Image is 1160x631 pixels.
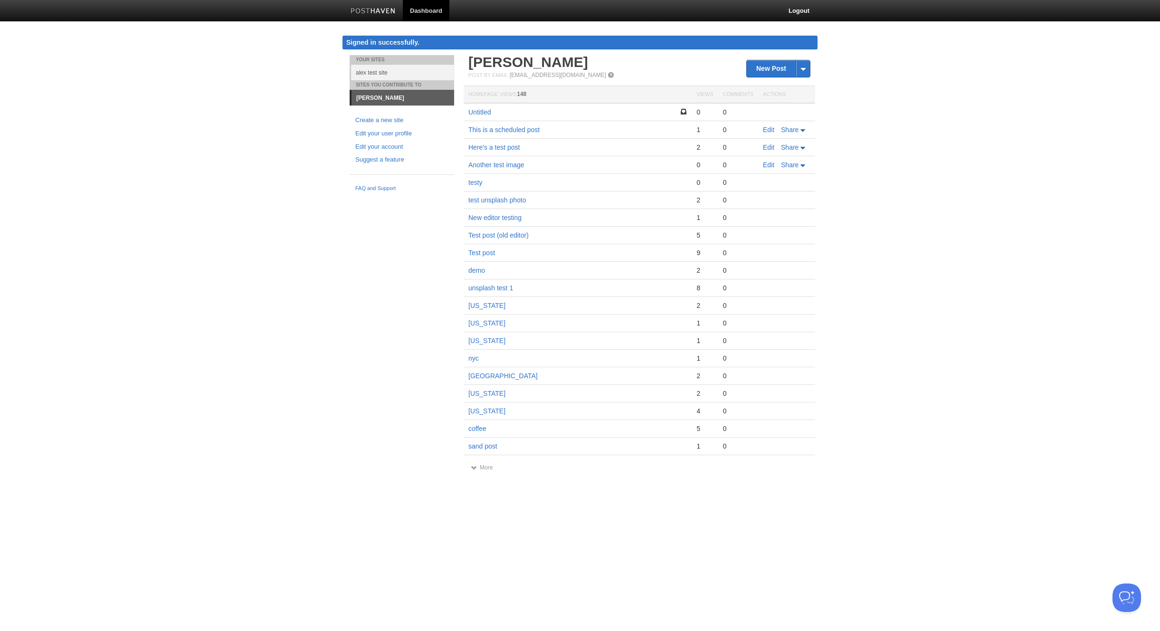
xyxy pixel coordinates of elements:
div: 1 [696,442,713,450]
a: FAQ and Support [355,184,448,193]
div: 1 [696,354,713,363]
a: sand post [468,442,497,450]
div: 0 [723,231,753,239]
a: [PERSON_NAME] [468,54,588,70]
a: alex test site [351,65,454,80]
span: 148 [517,91,526,97]
a: Another test image [468,161,524,169]
a: Edit your user profile [355,129,448,139]
div: 4 [696,407,713,415]
div: 0 [723,407,753,415]
div: 2 [696,143,713,152]
img: Posthaven-bar [351,8,396,15]
a: Edit [763,126,774,134]
a: Untitled [468,108,491,116]
div: 5 [696,424,713,433]
a: Test post [468,249,495,257]
a: [US_STATE] [468,390,505,397]
th: Views [692,86,718,104]
a: [GEOGRAPHIC_DATA] [468,372,538,380]
a: test unsplash photo [468,196,526,204]
span: Post by Email [468,72,508,78]
div: 0 [723,336,753,345]
a: demo [468,267,485,274]
div: 0 [723,249,753,257]
a: [US_STATE] [468,407,505,415]
a: More [471,464,493,471]
a: Edit [763,143,774,151]
a: [EMAIL_ADDRESS][DOMAIN_NAME] [510,72,606,78]
div: 0 [723,284,753,292]
a: New editor testing [468,214,522,221]
a: [US_STATE] [468,302,505,309]
div: 0 [723,143,753,152]
a: Edit [763,161,774,169]
div: 0 [723,161,753,169]
a: Create a new site [355,115,448,125]
div: 0 [723,354,753,363]
a: Suggest a feature [355,155,448,165]
div: 0 [696,161,713,169]
div: Signed in successfully. [342,36,818,49]
a: testy [468,179,483,186]
a: [US_STATE] [468,319,505,327]
div: 2 [696,196,713,204]
div: 2 [696,372,713,380]
a: New Post [747,60,810,77]
div: 0 [723,301,753,310]
div: 5 [696,231,713,239]
li: Sites You Contribute To [350,80,454,90]
div: 1 [696,125,713,134]
a: coffee [468,425,486,432]
div: 8 [696,284,713,292]
div: 0 [723,442,753,450]
div: 0 [723,125,753,134]
a: Edit your account [355,142,448,152]
a: unsplash test 1 [468,284,513,292]
div: 1 [696,336,713,345]
div: 0 [723,196,753,204]
div: 0 [723,213,753,222]
span: Share [781,143,799,151]
div: 0 [723,178,753,187]
th: Comments [718,86,758,104]
div: 0 [723,266,753,275]
li: Your Sites [350,55,454,65]
th: Homepage Views [464,86,692,104]
div: 2 [696,301,713,310]
div: 2 [696,266,713,275]
div: 0 [723,319,753,327]
a: This is a scheduled post [468,126,540,134]
div: 0 [723,108,753,116]
div: 1 [696,213,713,222]
a: [PERSON_NAME] [352,90,454,105]
div: 1 [696,319,713,327]
a: nyc [468,354,479,362]
span: Share [781,161,799,169]
div: 2 [696,389,713,398]
a: Here's a test post [468,143,520,151]
div: 0 [723,372,753,380]
div: 9 [696,249,713,257]
div: 0 [696,108,713,116]
a: [US_STATE] [468,337,505,344]
iframe: Help Scout Beacon - Open [1112,583,1141,612]
div: 0 [696,178,713,187]
a: Test post (old editor) [468,231,529,239]
th: Actions [758,86,815,104]
span: Share [781,126,799,134]
div: 0 [723,389,753,398]
div: 0 [723,424,753,433]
